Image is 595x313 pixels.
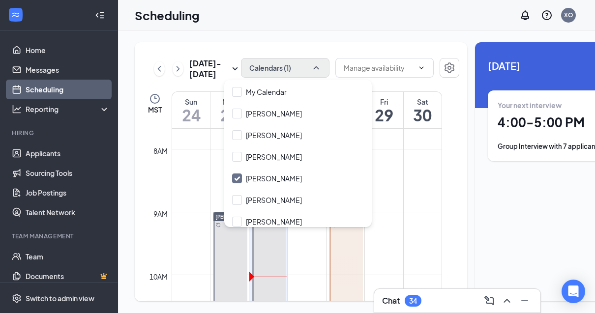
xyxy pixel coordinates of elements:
[26,247,110,266] a: Team
[173,61,183,76] button: ChevronRight
[26,183,110,202] a: Job Postings
[215,214,257,220] span: [PERSON_NAME]
[154,61,165,76] button: ChevronLeft
[151,208,170,219] div: 9am
[365,107,403,123] h1: 29
[26,163,110,183] a: Sourcing Tools
[210,92,249,128] a: August 25, 2025
[26,143,110,163] a: Applicants
[404,97,442,107] div: Sat
[519,9,531,21] svg: Notifications
[26,80,110,99] a: Scheduling
[481,293,497,309] button: ComposeMessage
[151,145,170,156] div: 8am
[440,58,459,78] button: Settings
[26,293,94,303] div: Switch to admin view
[148,105,162,114] span: MST
[562,280,585,303] div: Open Intercom Messenger
[26,202,110,222] a: Talent Network
[216,223,221,228] svg: Sync
[12,129,108,137] div: Hiring
[417,64,425,72] svg: ChevronDown
[135,7,200,24] h1: Scheduling
[210,97,249,107] div: Mon
[519,295,531,307] svg: Minimize
[26,60,110,80] a: Messages
[172,92,210,128] a: August 24, 2025
[148,271,170,282] div: 10am
[154,63,164,75] svg: ChevronLeft
[404,107,442,123] h1: 30
[501,295,513,307] svg: ChevronUp
[229,63,241,75] svg: SmallChevronDown
[26,104,110,114] div: Reporting
[365,97,403,107] div: Fri
[12,293,22,303] svg: Settings
[365,92,403,128] a: August 29, 2025
[26,40,110,60] a: Home
[564,11,573,19] div: XO
[210,107,249,123] h1: 25
[12,232,108,240] div: Team Management
[173,63,183,75] svg: ChevronRight
[483,295,495,307] svg: ComposeMessage
[444,62,455,74] svg: Settings
[12,104,22,114] svg: Analysis
[499,293,515,309] button: ChevronUp
[382,295,400,306] h3: Chat
[95,10,105,20] svg: Collapse
[311,63,321,73] svg: ChevronUp
[344,62,414,73] input: Manage availability
[11,10,21,20] svg: WorkstreamLogo
[189,58,229,80] h3: [DATE] - [DATE]
[26,266,110,286] a: DocumentsCrown
[541,9,553,21] svg: QuestionInfo
[241,58,329,78] button: Calendars (1)ChevronUp
[517,293,533,309] button: Minimize
[149,93,161,105] svg: Clock
[440,58,459,80] a: Settings
[404,92,442,128] a: August 30, 2025
[172,107,210,123] h1: 24
[409,297,417,305] div: 34
[172,97,210,107] div: Sun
